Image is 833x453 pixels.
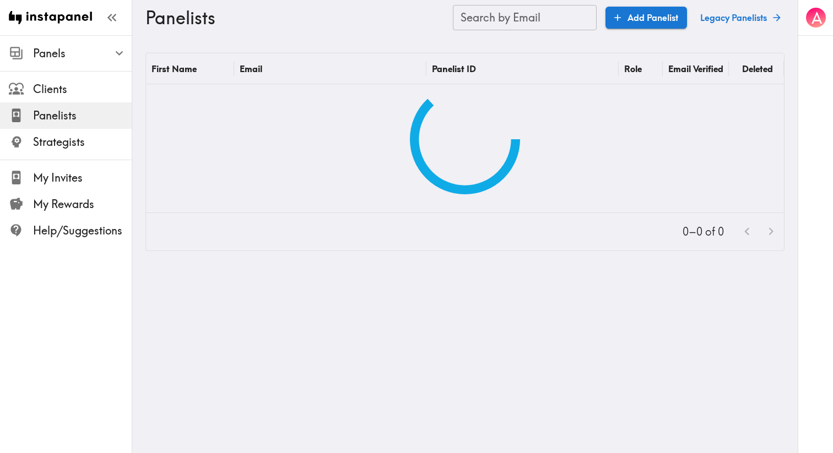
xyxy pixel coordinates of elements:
[33,81,132,97] span: Clients
[152,63,197,74] div: First Name
[605,7,687,29] a: Add Panelist
[683,224,724,239] p: 0–0 of 0
[696,7,785,29] a: Legacy Panelists
[33,134,132,150] span: Strategists
[432,63,476,74] div: Panelist ID
[33,170,132,185] span: My Invites
[240,63,262,74] div: Email
[812,8,822,28] span: A
[624,63,642,74] div: Role
[145,7,444,28] h3: Panelists
[33,108,132,123] span: Panelists
[742,63,773,74] div: Deleted
[805,7,827,29] button: A
[668,63,723,74] div: Email Verified
[33,46,132,61] span: Panels
[33,197,132,212] span: My Rewards
[33,223,132,238] span: Help/Suggestions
